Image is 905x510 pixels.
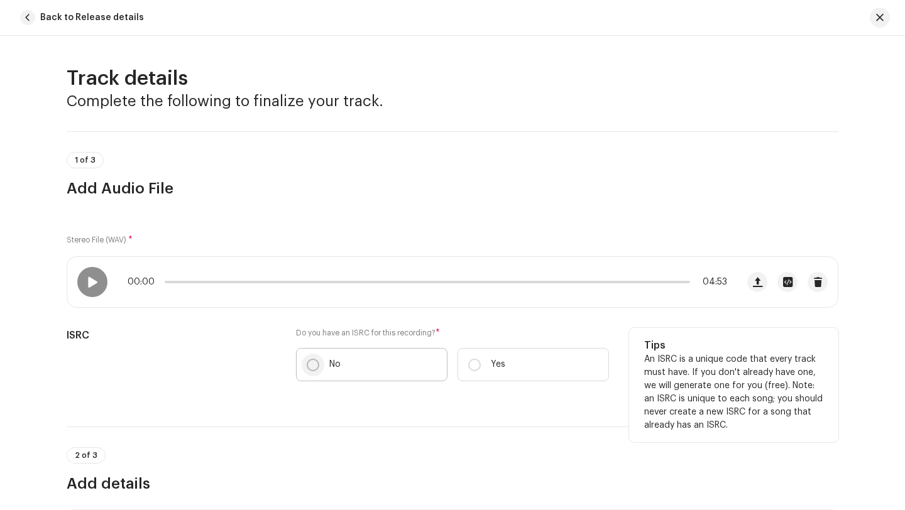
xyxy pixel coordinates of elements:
[67,328,276,343] h5: ISRC
[695,277,727,287] span: 04:53
[644,338,823,353] h5: Tips
[67,474,838,494] h3: Add details
[67,66,838,91] h2: Track details
[644,353,823,432] p: An ISRC is a unique code that every track must have. If you don't already have one, we will gener...
[329,358,341,371] p: No
[491,358,505,371] p: Yes
[67,91,838,111] h3: Complete the following to finalize your track.
[67,178,838,198] h3: Add Audio File
[296,328,609,338] label: Do you have an ISRC for this recording?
